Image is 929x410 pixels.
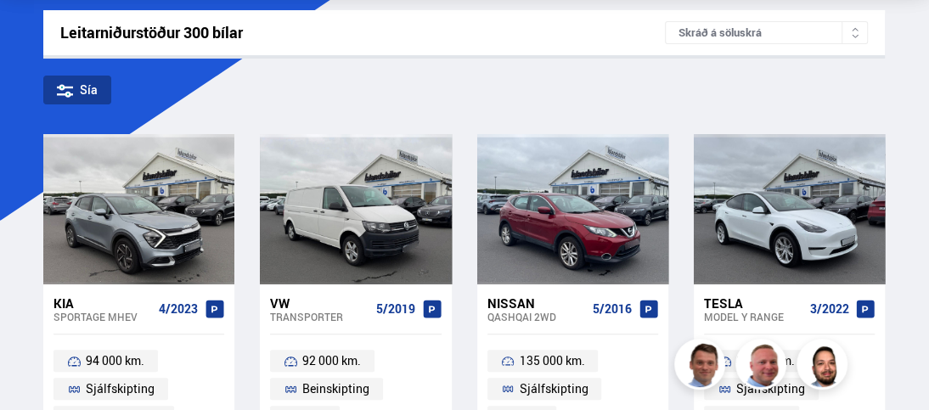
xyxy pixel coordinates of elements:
div: Model Y RANGE [704,311,802,323]
span: 3/2022 [809,302,848,316]
div: Transporter [270,311,369,323]
div: Sía [43,76,111,104]
img: nhp88E3Fdnt1Opn2.png [799,341,850,392]
div: Kia [53,295,152,311]
span: 135 000 km. [519,351,584,371]
div: Sportage MHEV [53,311,152,323]
span: Sjálfskipting [86,379,155,399]
img: siFngHWaQ9KaOqBr.png [738,341,789,392]
span: 5/2019 [376,302,415,316]
div: Tesla [704,295,802,311]
span: Sjálfskipting [519,379,588,399]
span: 5/2016 [593,302,632,316]
span: 94 000 km. [86,351,144,371]
button: Open LiveChat chat widget [14,7,65,58]
div: Nissan [487,295,586,311]
div: Qashqai 2WD [487,311,586,323]
span: 92 000 km. [302,351,361,371]
span: 4/2023 [159,302,198,316]
img: FbJEzSuNWCJXmdc-.webp [677,341,728,392]
div: Leitarniðurstöður 300 bílar [60,24,665,42]
span: Beinskipting [302,379,369,399]
div: Skráð á söluskrá [665,21,868,44]
div: VW [270,295,369,311]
